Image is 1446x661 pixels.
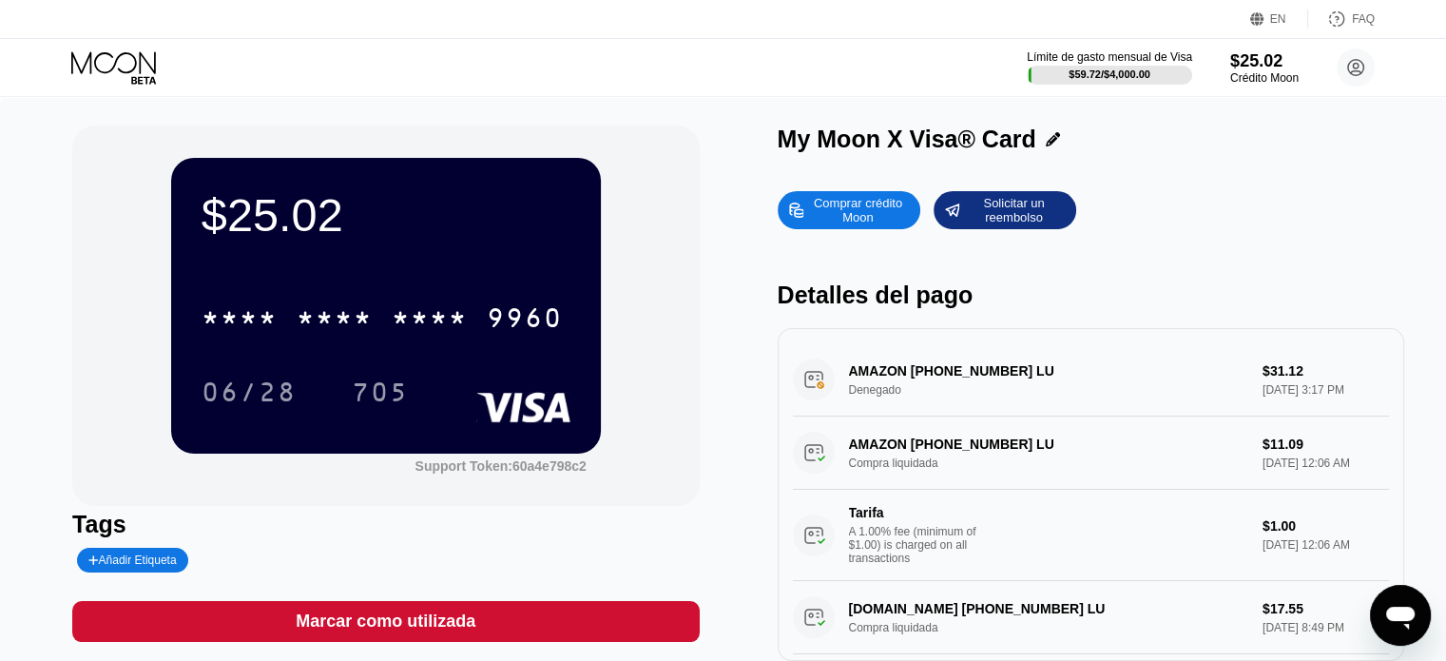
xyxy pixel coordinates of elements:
div: 705 [337,368,423,416]
div: Añadir Etiqueta [77,548,188,573]
div: Marcar como utilizada [296,611,475,632]
div: Tarifa [849,505,982,520]
div: Comprar crédito Moon [778,191,920,229]
div: My Moon X Visa® Card [778,126,1036,153]
div: Support Token:60a4e798c2 [415,458,586,474]
div: Tags [72,511,699,538]
div: A 1.00% fee (minimum of $1.00) is charged on all transactions [849,525,992,565]
div: Detalles del pago [778,282,1404,309]
div: EN [1250,10,1308,29]
div: TarifaA 1.00% fee (minimum of $1.00) is charged on all transactions$1.00[DATE] 12:06 AM [793,490,1389,581]
div: FAQ [1308,10,1375,29]
div: $25.02Crédito Moon [1230,51,1299,85]
div: Solicitar un reembolso [934,191,1076,229]
div: Añadir Etiqueta [88,554,177,567]
div: [DATE] 12:06 AM [1263,538,1389,552]
div: 06/28 [202,379,297,410]
div: 06/28 [187,368,311,416]
div: Comprar crédito Moon [805,195,910,225]
div: FAQ [1352,12,1375,26]
div: EN [1270,12,1286,26]
div: Crédito Moon [1230,71,1299,85]
div: Límite de gasto mensual de Visa$59.72/$4,000.00 [1027,50,1192,85]
div: $59.72 / $4,000.00 [1069,68,1150,80]
div: 9960 [487,305,563,336]
div: $25.02 [202,188,570,242]
div: Support Token: 60a4e798c2 [415,458,586,474]
iframe: Botón para iniciar la ventana de mensajería [1370,585,1431,646]
div: 705 [352,379,409,410]
div: $1.00 [1263,518,1389,534]
div: $25.02 [1230,51,1299,71]
div: Marcar como utilizada [72,601,699,642]
div: Límite de gasto mensual de Visa [1027,50,1192,64]
div: Solicitar un reembolso [961,195,1066,225]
